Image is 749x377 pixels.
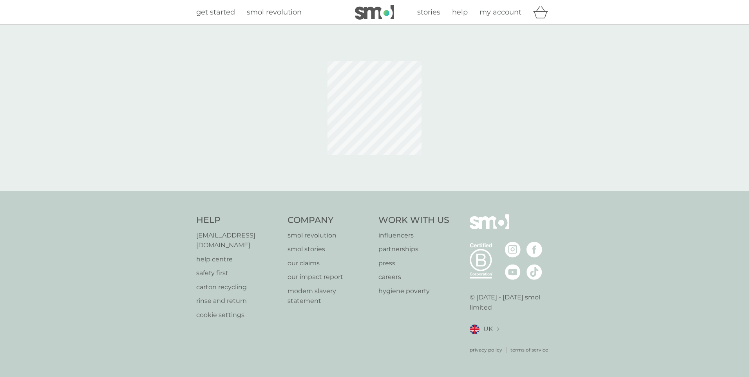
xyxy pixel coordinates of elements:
a: safety first [196,268,280,278]
img: select a new location [497,327,499,332]
span: help [452,8,468,16]
img: visit the smol Youtube page [505,264,521,280]
a: influencers [378,230,449,241]
h4: Help [196,214,280,227]
span: get started [196,8,235,16]
a: [EMAIL_ADDRESS][DOMAIN_NAME] [196,230,280,250]
a: help [452,7,468,18]
a: help centre [196,254,280,265]
h4: Company [288,214,371,227]
a: stories [417,7,440,18]
span: UK [483,324,493,334]
a: rinse and return [196,296,280,306]
a: my account [479,7,521,18]
img: visit the smol Facebook page [526,242,542,257]
img: smol [470,214,509,241]
a: smol revolution [288,230,371,241]
a: careers [378,272,449,282]
a: cookie settings [196,310,280,320]
h4: Work With Us [378,214,449,227]
span: smol revolution [247,8,302,16]
a: hygiene poverty [378,286,449,296]
img: visit the smol Instagram page [505,242,521,257]
span: stories [417,8,440,16]
div: basket [533,4,553,20]
a: terms of service [510,346,548,353]
p: © [DATE] - [DATE] smol limited [470,292,553,312]
a: privacy policy [470,346,502,353]
img: UK flag [470,324,479,334]
img: visit the smol Tiktok page [526,264,542,280]
a: our impact report [288,272,371,282]
span: my account [479,8,521,16]
a: partnerships [378,244,449,254]
a: press [378,258,449,268]
img: smol [355,5,394,20]
a: smol stories [288,244,371,254]
a: our claims [288,258,371,268]
a: get started [196,7,235,18]
a: carton recycling [196,282,280,292]
a: modern slavery statement [288,286,371,306]
a: smol revolution [247,7,302,18]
